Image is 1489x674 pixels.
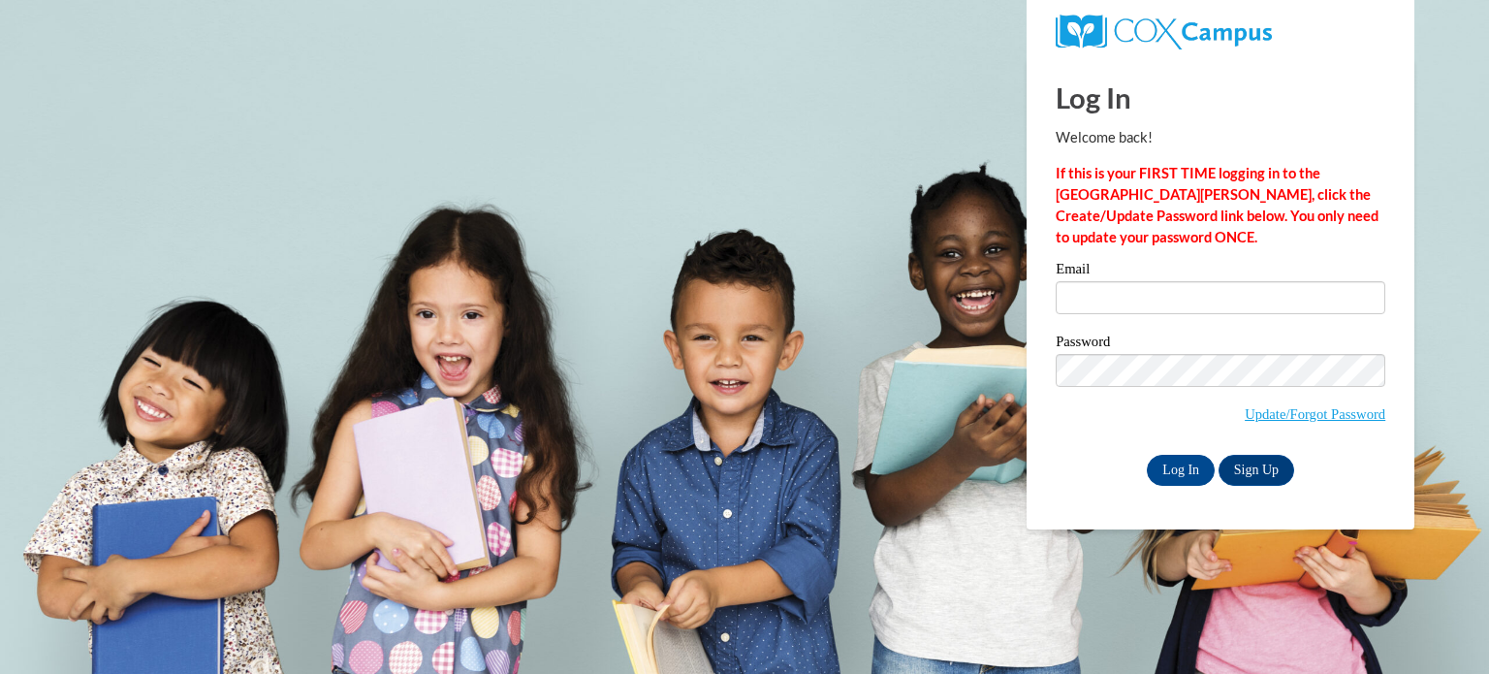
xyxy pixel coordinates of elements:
[1056,335,1385,354] label: Password
[1245,406,1385,422] a: Update/Forgot Password
[1056,15,1272,49] img: COX Campus
[1056,262,1385,281] label: Email
[1056,22,1272,39] a: COX Campus
[1056,165,1378,245] strong: If this is your FIRST TIME logging in to the [GEOGRAPHIC_DATA][PERSON_NAME], click the Create/Upd...
[1056,127,1385,148] p: Welcome back!
[1219,455,1294,486] a: Sign Up
[1056,78,1385,117] h1: Log In
[1147,455,1215,486] input: Log In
